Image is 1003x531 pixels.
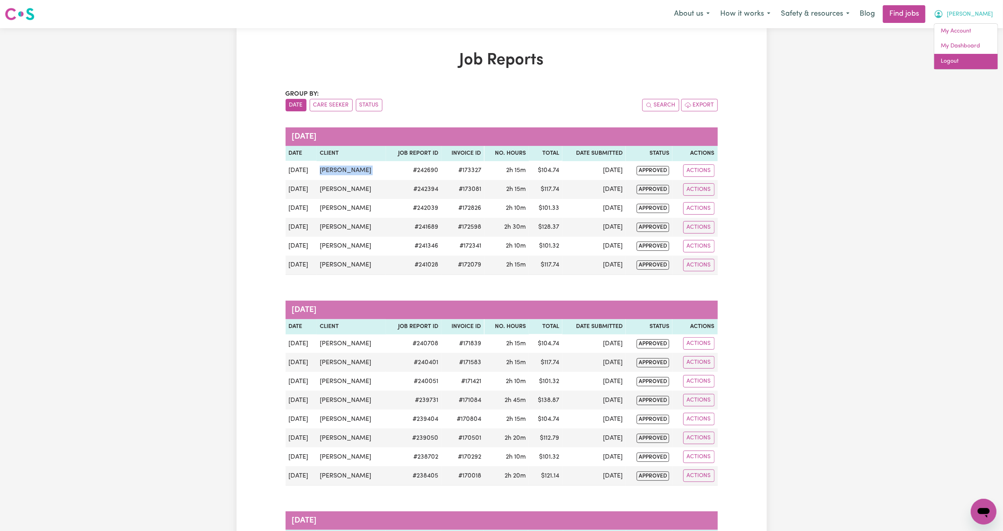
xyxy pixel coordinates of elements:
[317,372,386,391] td: [PERSON_NAME]
[934,39,998,54] a: My Dashboard
[386,218,442,237] td: # 241689
[441,447,484,466] td: #170292
[934,54,998,69] a: Logout
[441,410,484,428] td: #170804
[441,334,484,353] td: #171839
[504,224,526,230] span: 2 hours 30 minutes
[683,356,715,369] button: Actions
[386,447,442,466] td: # 238702
[441,372,484,391] td: #171421
[506,340,526,347] span: 2 hours 15 minutes
[637,223,669,232] span: approved
[286,180,317,199] td: [DATE]
[441,146,484,161] th: Invoice ID
[506,243,526,249] span: 2 hours 10 minutes
[441,161,484,180] td: #173327
[441,428,484,447] td: #170501
[286,301,718,319] caption: [DATE]
[683,432,715,444] button: Actions
[317,256,386,275] td: [PERSON_NAME]
[683,337,715,350] button: Actions
[386,334,442,353] td: # 240708
[356,99,382,111] button: sort invoices by paid status
[286,466,317,486] td: [DATE]
[484,319,529,334] th: No. Hours
[529,218,562,237] td: $ 128.37
[947,10,993,19] span: [PERSON_NAME]
[529,391,562,410] td: $ 138.87
[386,428,442,447] td: # 239050
[386,146,442,161] th: Job Report ID
[286,51,718,70] h1: Job Reports
[637,185,669,194] span: approved
[5,7,35,21] img: Careseekers logo
[441,256,484,275] td: #172079
[386,199,442,218] td: # 242039
[5,5,35,23] a: Careseekers logo
[642,99,679,111] button: Search
[929,6,998,23] button: My Account
[529,428,562,447] td: $ 112.79
[562,146,626,161] th: Date Submitted
[637,242,669,251] span: approved
[286,256,317,275] td: [DATE]
[715,6,776,23] button: How it works
[286,91,319,97] span: Group by:
[672,146,718,161] th: Actions
[562,180,626,199] td: [DATE]
[286,199,317,218] td: [DATE]
[562,447,626,466] td: [DATE]
[386,391,442,410] td: # 239731
[683,375,715,387] button: Actions
[386,237,442,256] td: # 241346
[683,394,715,406] button: Actions
[637,472,669,481] span: approved
[529,237,562,256] td: $ 101.32
[776,6,855,23] button: Safety & resources
[286,237,317,256] td: [DATE]
[637,260,669,270] span: approved
[637,377,669,386] span: approved
[317,146,386,161] th: Client
[529,447,562,466] td: $ 101.32
[934,23,998,70] div: My Account
[934,24,998,39] a: My Account
[506,359,526,366] span: 2 hours 15 minutes
[317,180,386,199] td: [PERSON_NAME]
[683,259,715,271] button: Actions
[317,218,386,237] td: [PERSON_NAME]
[681,99,718,111] button: Export
[286,391,317,410] td: [DATE]
[562,353,626,372] td: [DATE]
[286,127,718,146] caption: [DATE]
[317,410,386,428] td: [PERSON_NAME]
[855,5,880,23] a: Blog
[562,237,626,256] td: [DATE]
[562,391,626,410] td: [DATE]
[637,339,669,349] span: approved
[441,319,484,334] th: Invoice ID
[529,199,562,218] td: $ 101.33
[317,237,386,256] td: [PERSON_NAME]
[669,6,715,23] button: About us
[683,451,715,463] button: Actions
[317,391,386,410] td: [PERSON_NAME]
[386,372,442,391] td: # 240051
[441,199,484,218] td: #172826
[317,428,386,447] td: [PERSON_NAME]
[683,183,715,196] button: Actions
[637,396,669,405] span: approved
[683,202,715,215] button: Actions
[562,466,626,486] td: [DATE]
[529,146,562,161] th: Total
[529,334,562,353] td: $ 104.74
[441,466,484,486] td: #170018
[286,447,317,466] td: [DATE]
[637,166,669,175] span: approved
[562,410,626,428] td: [DATE]
[506,167,526,174] span: 2 hours 15 minutes
[529,180,562,199] td: $ 117.74
[562,218,626,237] td: [DATE]
[506,454,526,460] span: 2 hours 10 minutes
[683,221,715,234] button: Actions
